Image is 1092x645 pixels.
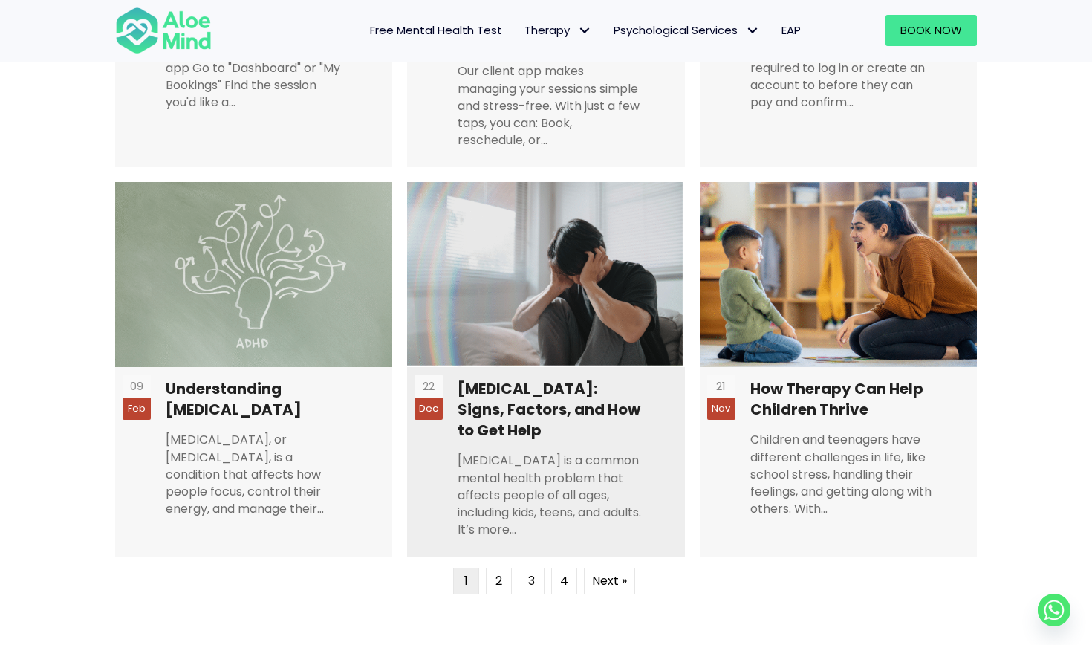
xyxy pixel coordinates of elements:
a: Page 4 [551,568,577,594]
a: EAP [770,15,812,46]
span: Page 1 [453,568,479,594]
a: Free Mental Health Test [359,15,513,46]
span: Psychological Services [614,22,759,38]
img: Aloe mind Logo [115,6,212,55]
span: Therapy [524,22,591,38]
nav: Menu [231,15,812,46]
a: Next » [584,568,635,594]
a: Understanding ADHD [115,182,392,557]
a: Whatsapp [1038,594,1070,626]
a: How Therapy Can Help Children Thrive [700,182,977,557]
a: Book Now [885,15,977,46]
span: Book Now [900,22,962,38]
a: TherapyTherapy: submenu [513,15,602,46]
a: Depression: Signs, Factors, and How to Get Help [407,182,684,557]
a: Psychological ServicesPsychological Services: submenu [602,15,770,46]
span: Free Mental Health Test [370,22,502,38]
span: Therapy: submenu [573,20,595,42]
span: EAP [781,22,801,38]
span: Psychological Services: submenu [741,20,763,42]
a: Page 3 [519,568,545,594]
a: Page 2 [486,568,512,594]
